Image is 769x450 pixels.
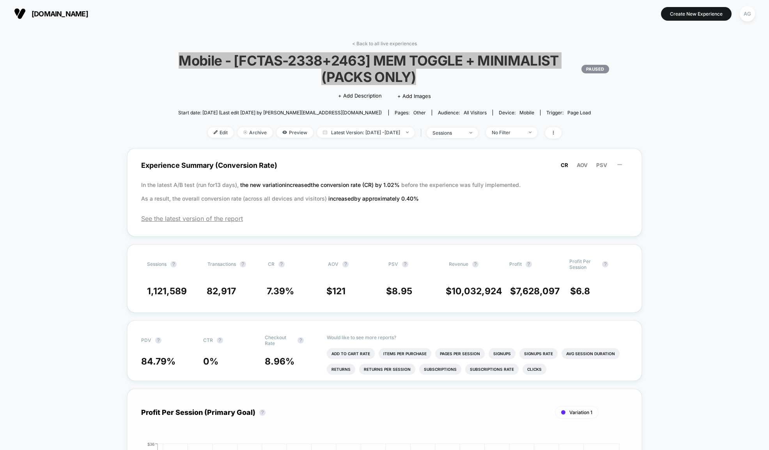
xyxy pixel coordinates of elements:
[243,130,247,134] img: end
[529,132,532,133] img: end
[546,110,591,116] div: Trigger:
[326,286,346,297] span: $
[259,409,266,416] button: ?
[516,286,560,297] span: 7,628,097
[470,132,472,133] img: end
[207,286,236,297] span: 82,917
[328,195,419,202] span: increased by approximately 0.40 %
[388,261,398,267] span: PSV
[342,261,349,267] button: ?
[464,110,487,116] span: All Visitors
[510,286,560,297] span: $
[327,364,355,375] li: Returns
[567,110,591,116] span: Page Load
[602,261,608,267] button: ?
[418,127,427,139] span: |
[332,286,346,297] span: 121
[147,286,187,297] span: 1,121,589
[155,337,161,343] button: ?
[413,110,426,116] span: other
[446,286,502,297] span: $
[265,356,294,367] span: 8.96 %
[379,348,431,359] li: Items Per Purchase
[737,6,757,22] button: AG
[509,261,522,267] span: Profit
[214,130,218,134] img: edit
[395,110,426,116] div: Pages:
[492,130,523,135] div: No Filter
[569,409,592,415] span: Variation 1
[352,41,417,46] a: < Back to all live experiences
[298,337,304,343] button: ?
[203,356,218,367] span: 0 %
[740,6,755,21] div: AG
[359,364,415,375] li: Returns Per Session
[14,8,26,20] img: Visually logo
[402,261,408,267] button: ?
[570,286,590,297] span: $
[203,337,213,343] span: CTR
[141,178,628,205] p: In the latest A/B test (run for 13 days), before the experience was fully implemented. As a resul...
[278,261,285,267] button: ?
[317,127,415,138] span: Latest Version: [DATE] - [DATE]
[178,110,382,116] span: Start date: [DATE] (Last edit [DATE] by [PERSON_NAME][EMAIL_ADDRESS][DOMAIN_NAME])
[581,65,609,73] p: PAUSED
[268,261,275,267] span: CR
[562,348,620,359] li: Avg Session Duration
[338,92,382,100] span: + Add Description
[406,132,409,133] img: end
[438,110,487,116] div: Audience:
[386,286,412,297] span: $
[147,441,154,446] tspan: $36
[323,130,327,134] img: calendar
[32,10,88,18] span: [DOMAIN_NAME]
[558,162,571,169] button: CR
[569,258,598,270] span: Profit Per Session
[472,261,478,267] button: ?
[493,110,540,116] span: Device:
[449,261,468,267] span: Revenue
[160,52,609,85] span: Mobile - [FCTAS-2338+2463] MEM TOGGLE + MINIMALIST (PACKS ONLY)
[432,130,464,136] div: sessions
[141,215,628,222] span: See the latest version of the report
[596,162,607,168] span: PSV
[208,127,234,138] span: Edit
[141,356,175,367] span: 84.79 %
[141,337,151,343] span: PDV
[265,334,294,346] span: Checkout Rate
[465,364,519,375] li: Subscriptions Rate
[240,261,246,267] button: ?
[170,261,177,267] button: ?
[327,334,628,340] p: Would like to see more reports?
[217,337,223,343] button: ?
[489,348,516,359] li: Signups
[661,7,732,21] button: Create New Experience
[574,162,590,169] button: AOV
[207,261,236,267] span: Transactions
[141,157,628,174] span: Experience Summary (Conversion Rate)
[435,348,485,359] li: Pages Per Session
[147,261,167,267] span: Sessions
[419,364,461,375] li: Subscriptions
[576,286,590,297] span: 6.8
[526,261,532,267] button: ?
[452,286,502,297] span: 10,032,924
[328,261,338,267] span: AOV
[276,127,313,138] span: Preview
[392,286,412,297] span: 8.95
[267,286,294,297] span: 7.39 %
[523,364,546,375] li: Clicks
[240,181,401,188] span: the new variation increased the conversion rate (CR) by 1.02 %
[237,127,273,138] span: Archive
[594,162,610,169] button: PSV
[561,162,568,168] span: CR
[519,348,558,359] li: Signups Rate
[577,162,588,168] span: AOV
[327,348,375,359] li: Add To Cart Rate
[519,110,534,116] span: mobile
[397,93,431,99] span: + Add Images
[12,7,90,20] button: [DOMAIN_NAME]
